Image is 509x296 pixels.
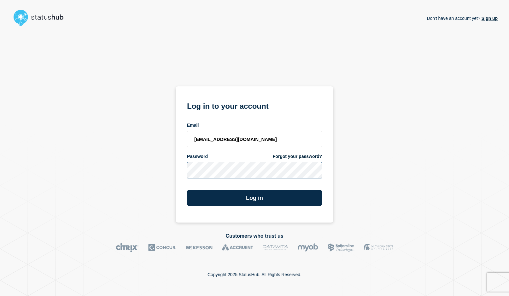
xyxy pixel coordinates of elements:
p: Copyright 2025 StatusHub. All Rights Reserved. [208,272,301,277]
a: Sign up [480,16,498,21]
span: Email [187,122,199,128]
img: Accruent logo [222,243,253,252]
img: Bottomline logo [328,243,354,252]
input: password input [187,162,322,178]
img: Concur logo [148,243,177,252]
a: Forgot your password? [273,154,322,160]
img: StatusHub logo [11,8,71,28]
img: McKesson logo [186,243,213,252]
h2: Customers who trust us [11,233,498,239]
h1: Log in to your account [187,100,322,111]
input: email input [187,131,322,147]
button: Log in [187,190,322,206]
img: MSU logo [364,243,393,252]
img: myob logo [298,243,318,252]
img: Citrix logo [116,243,139,252]
span: Password [187,154,208,160]
p: Don't have an account yet? [427,11,498,26]
img: DataVita logo [263,243,288,252]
